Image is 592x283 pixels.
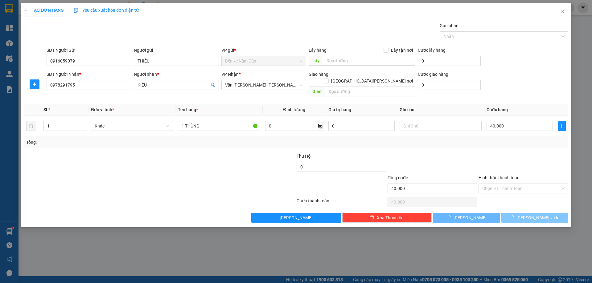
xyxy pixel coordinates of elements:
div: Tổng: 1 [26,139,228,146]
button: [PERSON_NAME] [433,213,500,223]
input: VD: Bàn, Ghế [178,121,260,131]
b: [PERSON_NAME] [35,4,87,12]
span: Giá trị hàng [328,107,351,112]
div: Chưa thanh toán [296,197,387,208]
span: SL [43,107,48,112]
span: [PERSON_NAME] và In [516,214,560,221]
input: Cước lấy hàng [418,56,481,66]
input: Cước giao hàng [418,80,481,90]
span: Định lượng [283,107,305,112]
span: close [560,9,565,14]
span: Giao [309,87,325,96]
button: plus [558,121,566,131]
label: Hình thức thanh toán [479,175,520,180]
button: Close [554,3,571,20]
span: Khác [95,121,169,131]
span: environment [35,15,40,20]
span: phone [35,22,40,27]
div: VP gửi [221,47,306,54]
span: loading [447,215,454,220]
div: SĐT Người Gửi [47,47,131,54]
span: user-add [210,83,215,87]
li: 02839.63.63.63 [3,21,117,29]
b: GỬI : Bến xe Năm Căn [3,38,87,49]
span: Cước hàng [487,107,508,112]
span: TẠO ĐƠN HÀNG [24,8,64,13]
span: [PERSON_NAME] [454,214,487,221]
div: SĐT Người Nhận [47,71,131,78]
button: [PERSON_NAME] và In [501,213,568,223]
span: Lấy tận nơi [388,47,415,54]
span: Đơn vị tính [91,107,114,112]
input: Dọc đường [325,87,415,96]
span: Lấy hàng [309,48,327,53]
input: 0 [328,121,395,131]
span: Bến xe Năm Căn [225,56,302,66]
span: Giao hàng [309,72,328,77]
button: delete [26,121,36,131]
span: Xóa Thông tin [377,214,404,221]
input: Dọc đường [323,56,415,66]
span: delete [370,215,374,220]
span: Tổng cước [388,175,408,180]
label: Gán nhãn [440,23,458,28]
span: kg [317,121,323,131]
button: deleteXóa Thông tin [342,213,432,223]
span: VP Nhận [221,72,239,77]
img: icon [74,8,79,13]
span: plus [30,82,39,87]
span: Tên hàng [178,107,198,112]
span: Thu Hộ [297,154,311,159]
button: plus [30,79,39,89]
label: Cước giao hàng [418,72,448,77]
span: [PERSON_NAME] [280,214,313,221]
li: 85 [PERSON_NAME] [3,14,117,21]
span: Yêu cầu xuất hóa đơn điện tử [74,8,139,13]
span: Lấy [309,56,323,66]
span: plus [24,8,28,12]
span: loading [510,215,516,220]
span: plus [558,123,565,128]
button: [PERSON_NAME] [251,213,341,223]
label: Cước lấy hàng [418,48,446,53]
th: Ghi chú [397,104,484,116]
div: Người gửi [134,47,219,54]
span: [GEOGRAPHIC_DATA][PERSON_NAME] nơi [329,78,415,84]
input: Ghi Chú [400,121,482,131]
span: Văn phòng Hồ Chí Minh [225,80,302,90]
div: Người nhận [134,71,219,78]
